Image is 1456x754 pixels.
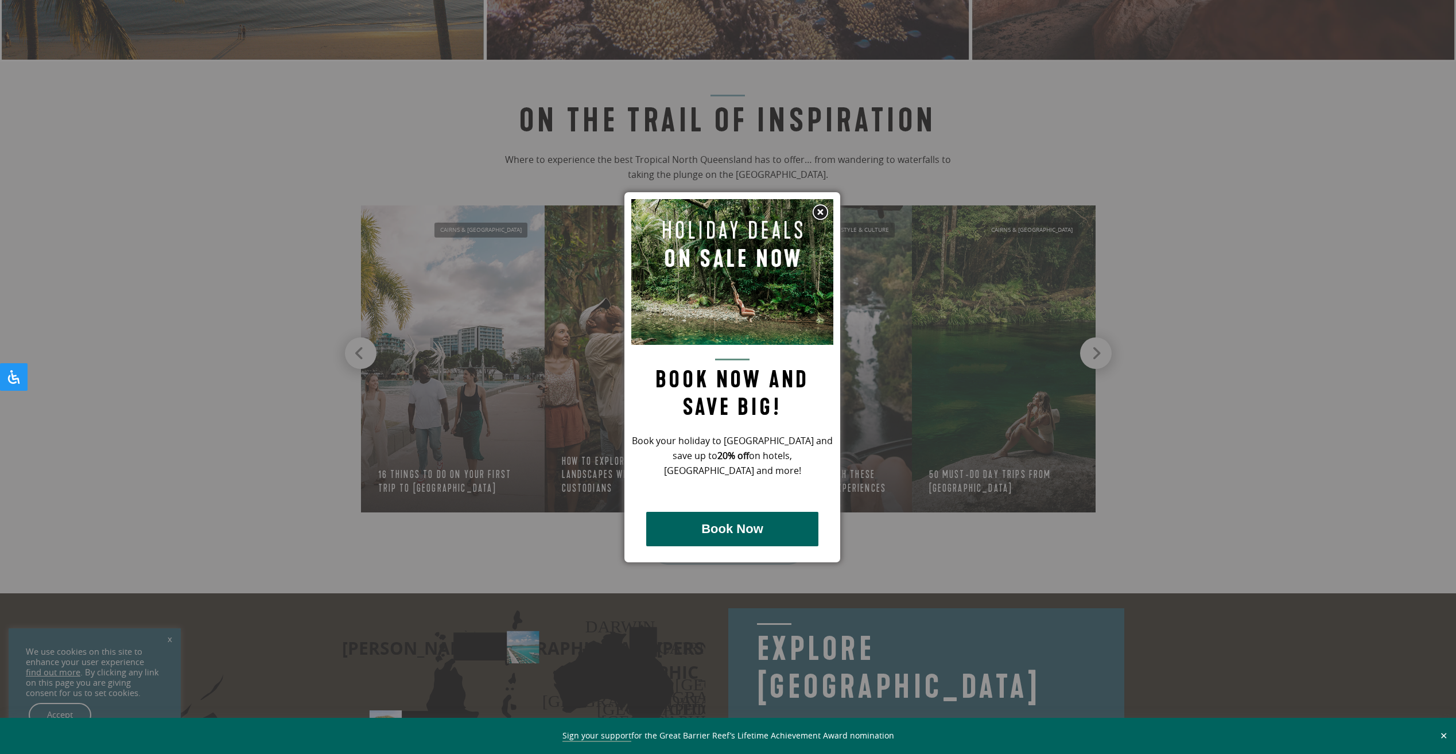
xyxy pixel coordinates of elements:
span: for the Great Barrier Reef’s Lifetime Achievement Award nomination [562,730,894,742]
p: Book your holiday to [GEOGRAPHIC_DATA] and save up to on hotels, [GEOGRAPHIC_DATA] and more! [631,434,833,479]
button: Close [1437,730,1450,741]
strong: 20% off [717,449,749,462]
svg: Open Accessibility Panel [7,370,21,384]
a: Sign your support [562,730,631,742]
h2: Book now and save big! [631,359,833,421]
button: Book Now [646,512,818,546]
img: Close [812,204,829,221]
img: Pop up image for Holiday Packages [631,199,833,345]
